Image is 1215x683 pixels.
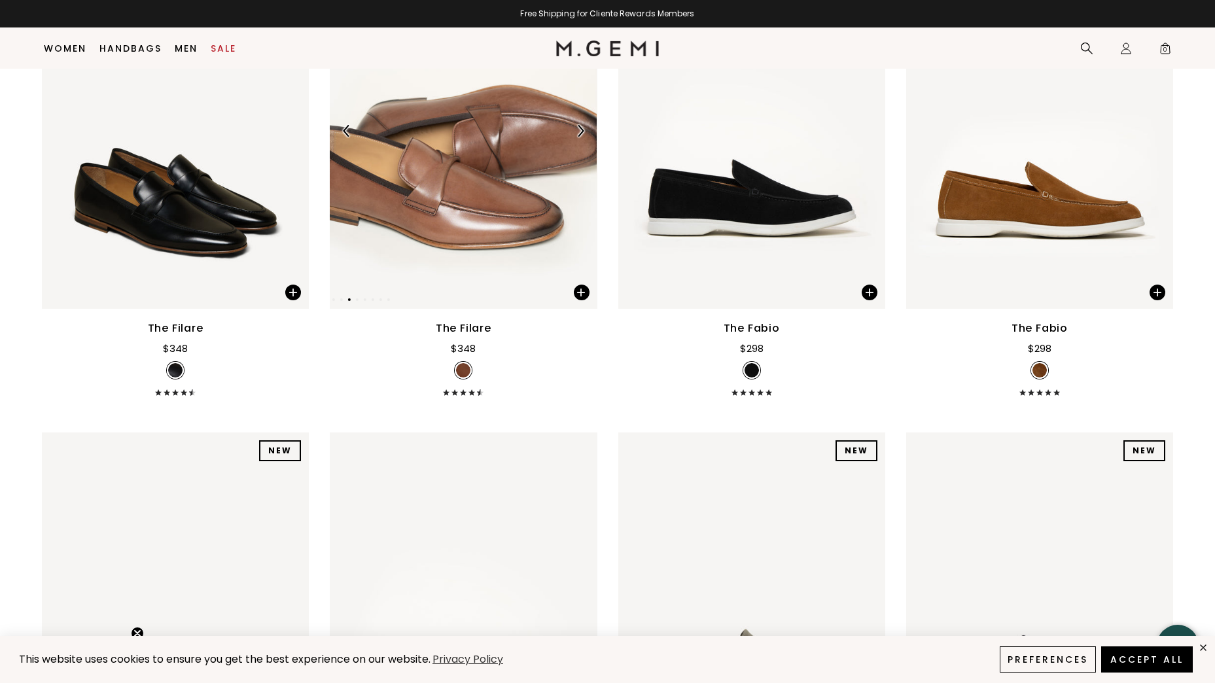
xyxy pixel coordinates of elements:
a: Handbags [99,43,162,54]
div: $348 [451,341,476,357]
a: Sale [211,43,236,54]
button: Close teaser [131,627,144,640]
div: $348 [163,341,188,357]
button: Preferences [1000,646,1096,673]
button: Accept All [1101,646,1193,673]
div: $298 [1028,341,1051,357]
div: The Filare [148,321,203,336]
img: Next Arrow [574,125,586,137]
div: close [1198,642,1208,653]
div: NEW [836,440,877,461]
div: NEW [1123,440,1165,461]
img: Previous Arrow [341,125,353,137]
a: Men [175,43,198,54]
div: NEW [259,440,301,461]
div: The Filare [436,321,491,336]
div: The Fabio [724,321,780,336]
span: This website uses cookies to ensure you get the best experience on our website. [19,652,431,667]
div: The Fabio [1012,321,1068,336]
img: v_12554_SWATCH_50x.jpg [745,363,759,377]
img: v_11270_SWATCH_80dd3c8a-2aa4-431f-bcd7-466d8ede5d00_50x.jpg [456,363,470,377]
a: Women [44,43,86,54]
img: M.Gemi [556,41,659,56]
div: $298 [740,341,764,357]
img: v_12557_SWATCH_50x.jpg [1032,363,1047,377]
img: v_11271_SWATCH_1e2f0bc7-f80e-4c50-a677-2c31e07c33ce_50x.jpg [168,363,183,377]
a: Privacy Policy (opens in a new tab) [431,652,505,668]
span: 0 [1159,44,1172,58]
